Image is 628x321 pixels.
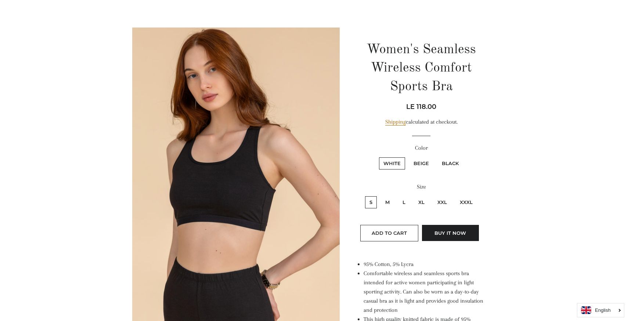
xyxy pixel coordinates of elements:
[398,196,410,208] label: L
[414,196,429,208] label: XL
[437,157,463,169] label: Black
[365,196,377,208] label: S
[406,103,436,111] span: LE 118.00
[364,261,414,267] span: 95% Cotton, 5% Lycra
[595,308,611,313] i: English
[409,157,433,169] label: Beige
[356,143,487,153] label: Color
[381,196,394,208] label: M
[379,157,405,169] label: White
[581,306,620,314] a: English
[356,41,487,96] h1: Women's Seamless Wireless Comfort Sports Bra
[433,196,451,208] label: XXL
[356,182,487,191] label: Size
[356,117,487,127] div: calculated at checkout.
[422,225,479,241] button: Buy it now
[364,269,487,315] li: Comfortable wireless and seamless sports bra intended for active women participating in light spo...
[455,196,477,208] label: XXXL
[372,230,407,236] span: Add to Cart
[360,225,418,241] button: Add to Cart
[385,118,406,125] a: Shipping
